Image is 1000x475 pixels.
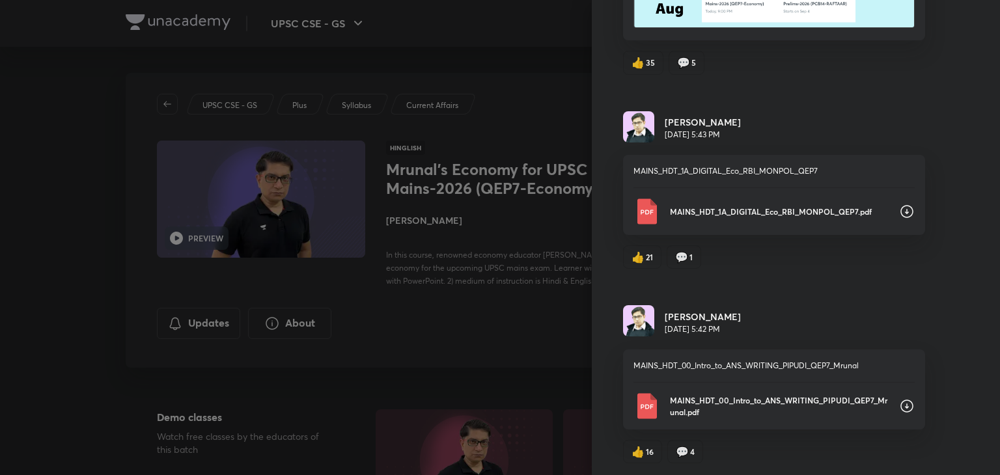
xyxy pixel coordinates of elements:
span: comment [675,251,688,263]
span: comment [676,446,689,457]
img: Avatar [623,111,654,142]
span: 35 [646,57,655,68]
span: 4 [690,446,695,457]
h6: [PERSON_NAME] [665,310,741,323]
span: like [632,251,645,263]
span: 21 [646,251,653,263]
img: Avatar [623,305,654,336]
span: comment [677,57,690,68]
p: [DATE] 5:43 PM [665,129,741,141]
h6: [PERSON_NAME] [665,115,741,129]
p: MAINS_HDT_00_Intro_to_ANS_WRITING_PIPUDI_QEP7_Mrunal.pdf [670,394,889,418]
p: [DATE] 5:42 PM [665,323,741,335]
p: MAINS_HDT_00_Intro_to_ANS_WRITING_PIPUDI_QEP7_Mrunal [633,360,915,372]
img: Pdf [633,393,660,419]
p: MAINS_HDT_1A_DIGITAL_Eco_RBI_MONPOL_QEP7 [633,165,915,177]
span: 5 [691,57,696,68]
p: MAINS_HDT_1A_DIGITAL_Eco_RBI_MONPOL_QEP7.pdf [670,206,889,217]
span: 16 [646,446,654,457]
span: like [632,446,645,457]
span: like [632,57,645,68]
img: Pdf [633,198,660,224]
span: 1 [689,251,693,263]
